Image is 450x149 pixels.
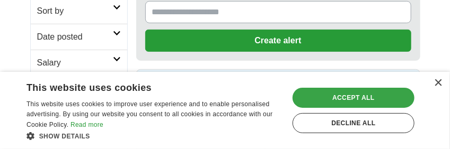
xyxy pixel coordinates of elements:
[37,57,113,69] h2: Salary
[31,24,127,50] a: Date posted
[37,5,113,17] h2: Sort by
[27,78,254,94] div: This website uses cookies
[293,113,414,133] div: Decline all
[145,30,411,52] button: Create alert
[39,133,90,140] span: Show details
[31,50,127,76] a: Salary
[27,100,272,129] span: This website uses cookies to improve user experience and to enable personalised advertising. By u...
[293,88,414,108] div: Accept all
[37,31,113,43] h2: Date posted
[27,131,281,141] div: Show details
[434,79,442,87] div: Close
[70,121,103,128] a: Read more, opens a new window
